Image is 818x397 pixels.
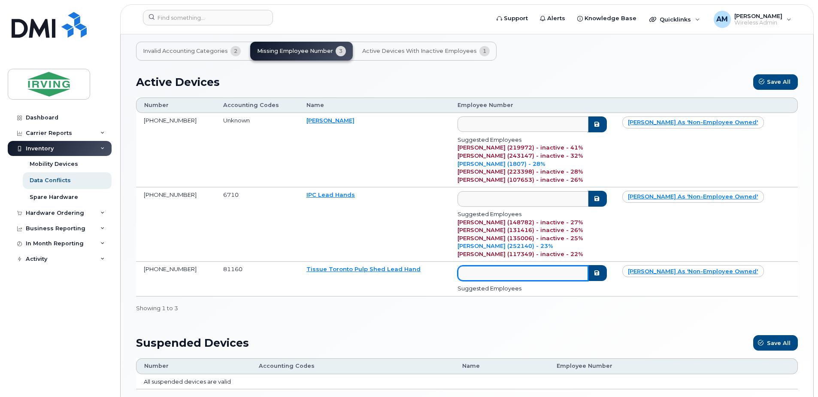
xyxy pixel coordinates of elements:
div: Showing 1 to 3 [136,304,178,312]
a: [PERSON_NAME] [306,117,354,124]
span: Save All [767,78,791,86]
a: [PERSON_NAME] (135006) - inactive - 25% [457,235,583,241]
td: [PHONE_NUMBER] [136,113,215,187]
th: Number [136,98,215,113]
span: Active Devices with Inactive Employees [362,48,477,55]
td: Unknown [215,113,299,187]
a: [PERSON_NAME] as 'non-employee owned' [622,265,764,277]
div: Suggested Employees [457,210,607,218]
th: Name [299,98,450,113]
span: Invalid Accounting Categories [143,48,228,55]
a: [PERSON_NAME] (1807) - 28% [457,160,545,167]
div: Suggested Employees [457,284,607,293]
td: 6710 [215,187,299,262]
a: [PERSON_NAME] (131416) - inactive - 26% [457,226,583,233]
span: Save All [767,339,791,347]
td: [PHONE_NUMBER] [136,187,215,262]
h2: Suspended Devices [136,336,249,349]
a: [PERSON_NAME] (219972) - inactive - 41% [457,144,583,151]
div: Quicklinks [643,11,706,28]
a: [PERSON_NAME] (243147) - inactive - 32% [457,152,583,159]
th: Employee Number [450,98,615,113]
a: [PERSON_NAME] (223398) - inactive - 28% [457,168,583,175]
th: Number [136,358,251,374]
div: Alyssa MacPherson [708,11,797,28]
th: Employee Number [549,358,752,374]
th: Accounting Codes [251,358,454,374]
td: [PHONE_NUMBER] [136,262,215,296]
td: All suspended devices are valid [136,374,798,390]
a: [PERSON_NAME] (252140) - 23% [457,242,553,249]
th: Accounting Codes [215,98,299,113]
span: 2 [230,46,241,56]
span: Support [504,14,528,23]
span: Alerts [547,14,565,23]
span: [PERSON_NAME] [734,12,782,19]
h2: Active Devices [136,76,220,89]
a: Alerts [534,10,571,27]
a: [PERSON_NAME] as 'non-employee owned' [622,116,764,128]
span: AM [716,14,728,24]
a: [PERSON_NAME] as 'non-employee owned' [622,191,764,203]
a: IPC Lead Hands [306,191,355,198]
a: [PERSON_NAME] (107653) - inactive - 26% [457,176,583,183]
a: Tissue Toronto Pulp Shed Lead Hand [306,266,421,272]
input: Find something... [143,10,273,25]
button: Save All [753,335,798,351]
span: 1 [479,46,490,56]
div: Suggested Employees [457,136,607,144]
th: Name [454,358,549,374]
a: [PERSON_NAME] (117349) - inactive - 22% [457,250,583,257]
span: Quicklinks [660,16,691,23]
a: Knowledge Base [571,10,642,27]
span: Wireless Admin [734,19,782,26]
a: [PERSON_NAME] (148782) - inactive - 27% [457,219,583,226]
td: 81160 [215,262,299,296]
a: Support [491,10,534,27]
span: Knowledge Base [585,14,636,23]
button: Save All [753,74,798,90]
